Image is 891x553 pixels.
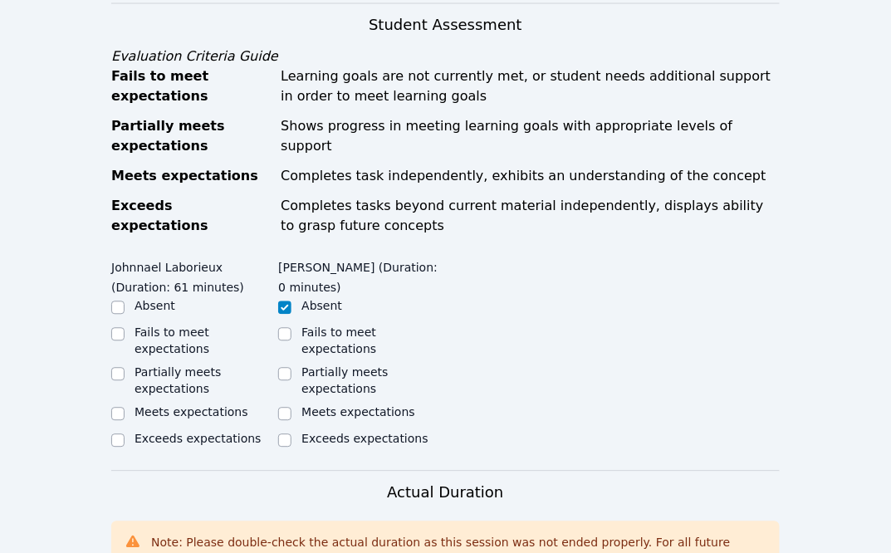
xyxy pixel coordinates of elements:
[135,326,209,356] label: Fails to meet expectations
[135,406,248,419] label: Meets expectations
[135,300,175,313] label: Absent
[135,433,261,446] label: Exceeds expectations
[281,117,780,157] div: Shows progress in meeting learning goals with appropriate levels of support
[281,197,780,237] div: Completes tasks beyond current material independently, displays ability to grasp future concepts
[387,482,503,505] h3: Actual Duration
[301,433,428,446] label: Exceeds expectations
[281,167,780,187] div: Completes task independently, exhibits an understanding of the concept
[301,300,342,313] label: Absent
[278,253,445,298] legend: [PERSON_NAME] (Duration: 0 minutes)
[301,326,376,356] label: Fails to meet expectations
[111,67,271,107] div: Fails to meet expectations
[301,406,415,419] label: Meets expectations
[111,14,780,37] h3: Student Assessment
[111,167,271,187] div: Meets expectations
[111,197,271,237] div: Exceeds expectations
[301,366,388,396] label: Partially meets expectations
[135,366,221,396] label: Partially meets expectations
[111,117,271,157] div: Partially meets expectations
[111,253,278,298] legend: Johnnael Laborieux (Duration: 61 minutes)
[111,47,780,67] div: Evaluation Criteria Guide
[281,67,780,107] div: Learning goals are not currently met, or student needs additional support in order to meet learni...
